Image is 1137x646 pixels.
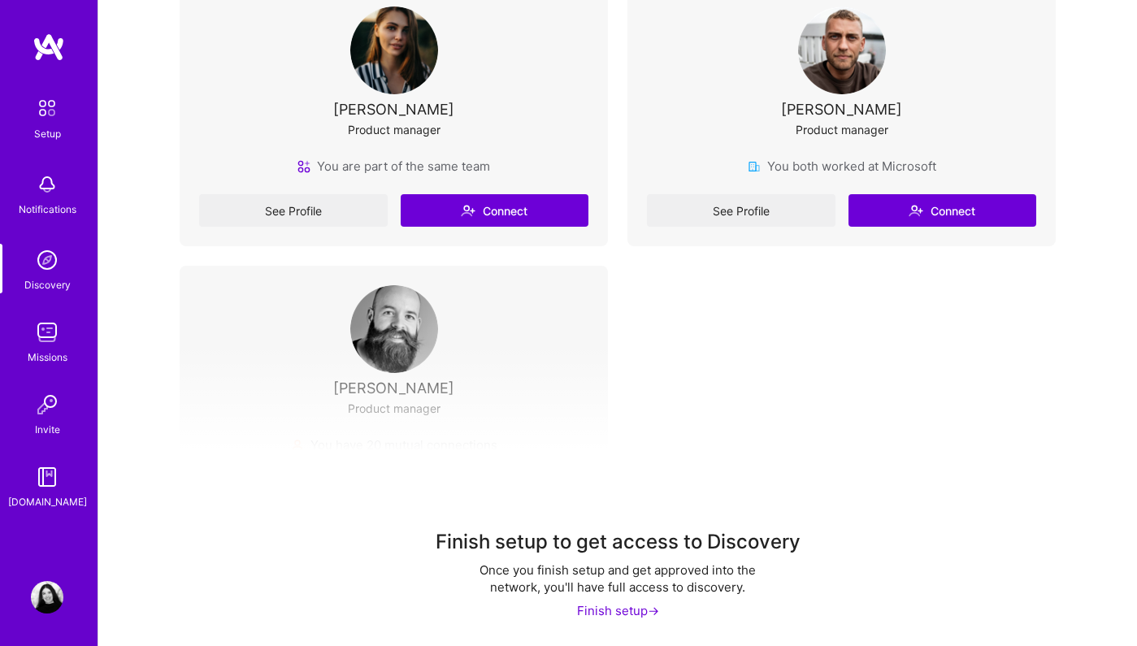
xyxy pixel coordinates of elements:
[436,529,801,555] div: Finish setup to get access to Discovery
[348,121,440,138] div: Product manager
[31,316,63,349] img: teamwork
[27,581,67,613] a: User Avatar
[30,91,64,125] img: setup
[798,7,886,94] img: User Avatar
[31,244,63,276] img: discovery
[297,160,310,173] img: team
[781,101,902,118] div: [PERSON_NAME]
[19,201,76,218] div: Notifications
[748,158,936,175] div: You both worked at Microsoft
[577,602,659,619] div: Finish setup ->
[34,125,61,142] div: Setup
[455,561,780,596] div: Once you finish setup and get approved into the network, you'll have full access to discovery.
[748,160,761,173] img: company icon
[31,461,63,493] img: guide book
[33,33,65,62] img: logo
[796,121,888,138] div: Product manager
[24,276,71,293] div: Discovery
[350,285,438,373] img: User Avatar
[31,388,63,421] img: Invite
[297,158,490,175] div: You are part of the same team
[350,7,438,94] img: User Avatar
[8,493,87,510] div: [DOMAIN_NAME]
[31,581,63,613] img: User Avatar
[35,421,60,438] div: Invite
[31,168,63,201] img: bell
[333,101,454,118] div: [PERSON_NAME]
[28,349,67,366] div: Missions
